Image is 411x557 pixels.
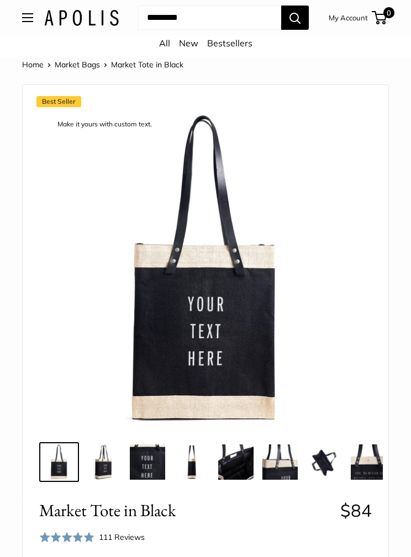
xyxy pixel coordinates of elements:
img: description_Make it yours with custom text. [48,113,363,428]
span: Market Tote in Black [111,60,183,70]
img: description_Water resistant inner liner. [307,444,342,480]
div: Make it yours with custom text. [52,117,157,132]
span: 0 [383,7,394,18]
img: Apolis [44,10,119,26]
button: Open menu [22,13,33,22]
nav: Breadcrumb [22,57,183,72]
a: Market Tote in Black [172,442,212,482]
a: description_Make it yours with custom text. [39,442,79,482]
input: Search... [138,6,281,30]
a: 0 [373,11,387,24]
img: description_Make it yours with custom text. [41,444,77,480]
img: description_Inner pocket good for daily drivers. [218,444,254,480]
span: Best Seller [36,96,81,107]
span: Market Tote in Black [39,500,332,521]
img: description_The red cross stitch represents our standard for quality and craftsmanship. [351,444,386,480]
a: description_Water resistant inner liner. [304,442,344,482]
a: New [179,38,198,49]
button: Search [281,6,309,30]
img: description_Super soft long leather handles. [262,444,298,480]
span: 111 Reviews [99,532,145,542]
a: Bestsellers [207,38,252,49]
a: description_The red cross stitch represents our standard for quality and craftsmanship. [349,442,388,482]
img: description_Custom printed text with eco-friendly ink. [130,444,165,480]
a: All [159,38,170,49]
a: description_Super soft long leather handles. [260,442,300,482]
span: $84 [340,500,372,521]
a: description_Inner pocket good for daily drivers. [216,442,256,482]
a: Market Tote in Black [83,442,123,482]
a: description_Custom printed text with eco-friendly ink. [128,442,167,482]
a: Market Bags [55,60,100,70]
a: My Account [329,11,368,24]
a: Home [22,60,44,70]
img: Market Tote in Black [174,444,209,480]
img: Market Tote in Black [86,444,121,480]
